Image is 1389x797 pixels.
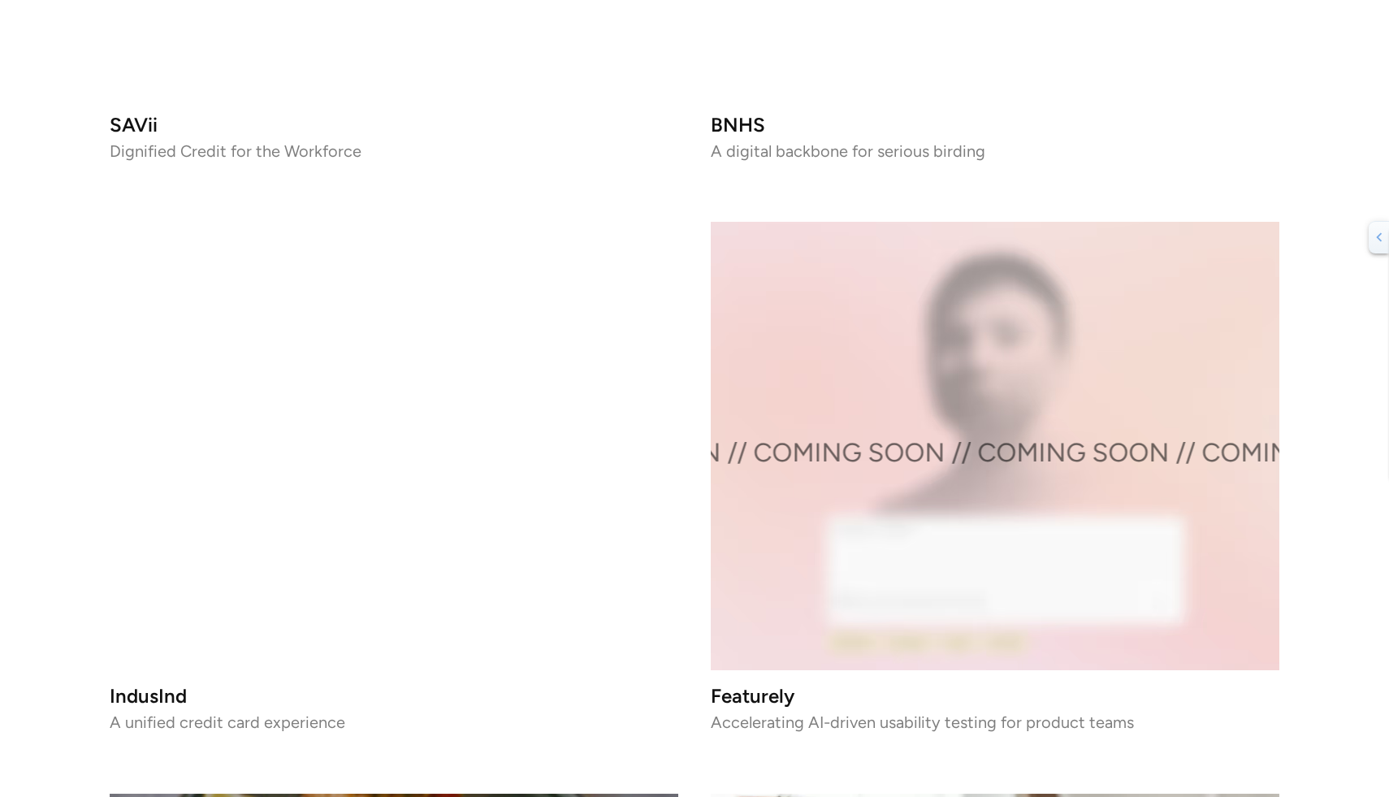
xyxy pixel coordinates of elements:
h3: SAVii [110,119,678,132]
p: Dignified Credit for the Workforce [110,145,678,157]
h3: IndusInd [110,690,678,704]
h3: BNHS [711,119,1279,132]
p: A digital backbone for serious birding [711,145,1279,157]
a: FINTECHIndusIndA unified credit card experience [110,222,678,728]
p: A unified credit card experience [110,717,678,728]
div: FINTECH [149,254,197,262]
